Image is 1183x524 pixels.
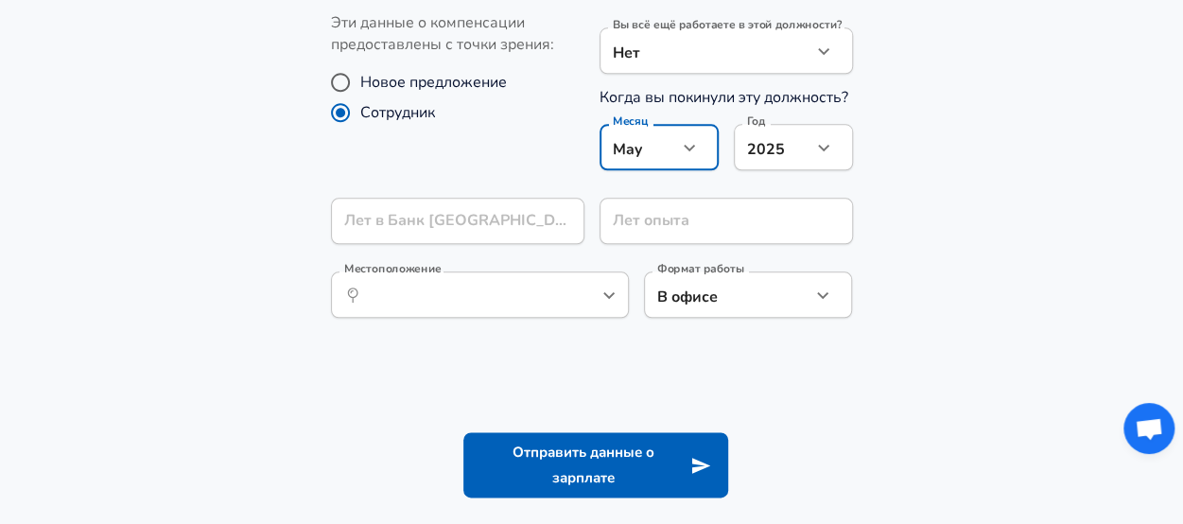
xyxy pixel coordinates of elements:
label: Местоположение [344,263,442,274]
button: Отправить данные о зарплате [463,432,728,498]
label: Месяц [613,115,649,127]
label: Формат работы [657,263,744,274]
label: Когда вы покинули эту должность? [600,87,848,108]
div: В офисе [644,271,783,318]
span: Новое предложение [360,71,507,94]
div: Нет [600,27,811,74]
label: Вы всё ещё работаете в этой должности? [613,19,842,30]
input: 0 [331,198,543,244]
div: May [600,124,677,170]
div: 2025 [734,124,811,170]
input: 7 [600,198,811,244]
span: Сотрудник [360,101,435,124]
label: Эти данные о компенсации предоставлены с точки зрения: [331,12,584,56]
button: Open [596,282,622,308]
label: Год [747,115,766,127]
div: Открытый чат [1123,403,1174,454]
